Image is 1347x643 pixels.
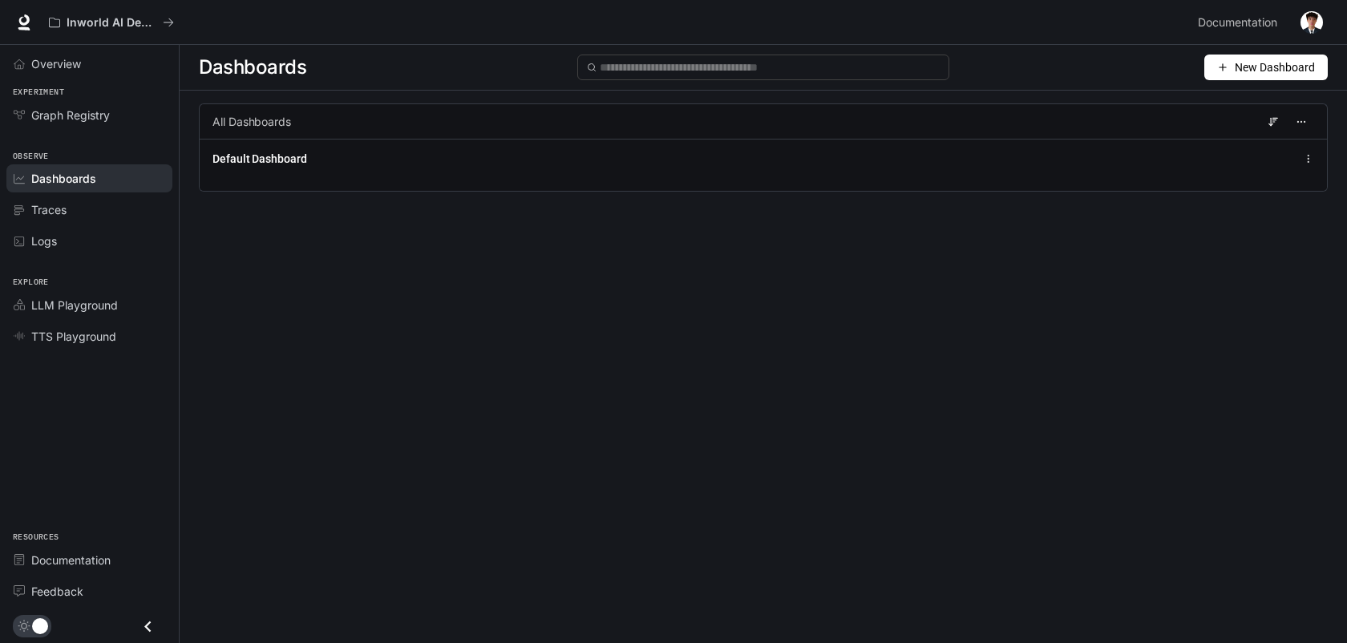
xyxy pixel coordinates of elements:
a: Feedback [6,577,172,605]
a: Traces [6,196,172,224]
span: Feedback [31,583,83,600]
span: TTS Playground [31,328,116,345]
a: Documentation [1191,6,1289,38]
button: User avatar [1296,6,1328,38]
button: Close drawer [130,610,166,643]
button: All workspaces [42,6,181,38]
span: Traces [31,201,67,218]
span: All Dashboards [212,114,291,130]
span: Documentation [31,552,111,568]
a: Logs [6,227,172,255]
span: Dashboards [199,51,306,83]
a: Overview [6,50,172,78]
p: Inworld AI Demos [67,16,156,30]
button: New Dashboard [1204,55,1328,80]
span: Dashboards [31,170,96,187]
a: TTS Playground [6,322,172,350]
a: Documentation [6,546,172,574]
span: Dark mode toggle [32,617,48,634]
a: Default Dashboard [212,151,307,167]
img: User avatar [1300,11,1323,34]
a: LLM Playground [6,291,172,319]
a: Dashboards [6,164,172,192]
span: Documentation [1198,13,1277,33]
span: Graph Registry [31,107,110,123]
a: Graph Registry [6,101,172,129]
span: Logs [31,233,57,249]
span: Overview [31,55,81,72]
span: LLM Playground [31,297,118,313]
span: New Dashboard [1235,59,1315,76]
